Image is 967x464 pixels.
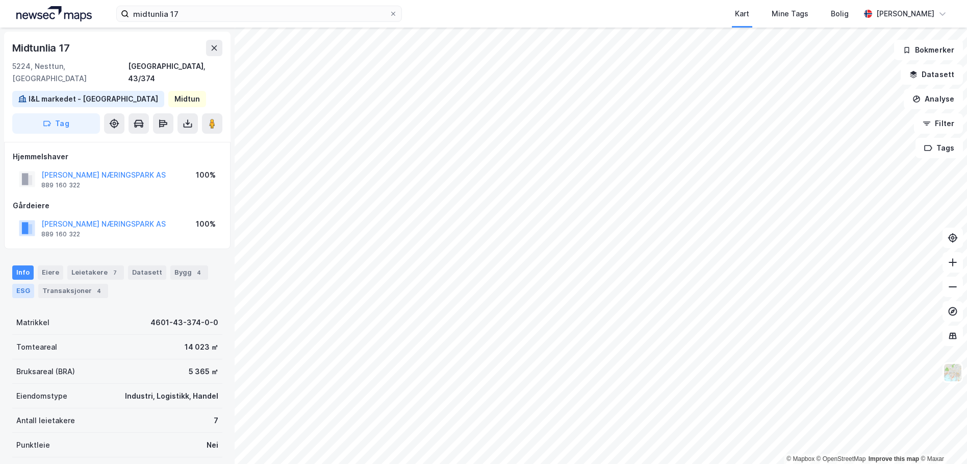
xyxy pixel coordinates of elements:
[196,218,216,230] div: 100%
[29,93,158,105] div: I&L markedet - [GEOGRAPHIC_DATA]
[16,341,57,353] div: Tomteareal
[150,316,218,329] div: 4601-43-374-0-0
[831,8,849,20] div: Bolig
[170,265,208,280] div: Bygg
[869,455,919,462] a: Improve this map
[16,365,75,378] div: Bruksareal (BRA)
[735,8,749,20] div: Kart
[41,181,80,189] div: 889 160 322
[207,439,218,451] div: Nei
[125,390,218,402] div: Industri, Logistikk, Handel
[12,265,34,280] div: Info
[110,267,120,278] div: 7
[38,265,63,280] div: Eiere
[16,439,50,451] div: Punktleie
[128,265,166,280] div: Datasett
[876,8,934,20] div: [PERSON_NAME]
[916,415,967,464] iframe: Chat Widget
[772,8,808,20] div: Mine Tags
[12,40,72,56] div: Midtunlia 17
[817,455,866,462] a: OpenStreetMap
[904,89,963,109] button: Analyse
[67,265,124,280] div: Leietakere
[41,230,80,238] div: 889 160 322
[38,284,108,298] div: Transaksjoner
[185,341,218,353] div: 14 023 ㎡
[16,390,67,402] div: Eiendomstype
[94,286,104,296] div: 4
[196,169,216,181] div: 100%
[128,60,222,85] div: [GEOGRAPHIC_DATA], 43/374
[943,363,962,382] img: Z
[12,113,100,134] button: Tag
[914,113,963,134] button: Filter
[129,6,389,21] input: Søk på adresse, matrikkel, gårdeiere, leietakere eller personer
[894,40,963,60] button: Bokmerker
[12,60,128,85] div: 5224, Nesttun, [GEOGRAPHIC_DATA]
[13,151,222,163] div: Hjemmelshaver
[915,138,963,158] button: Tags
[174,93,200,105] div: Midtun
[16,316,49,329] div: Matrikkel
[194,267,204,278] div: 4
[16,414,75,427] div: Antall leietakere
[16,6,92,21] img: logo.a4113a55bc3d86da70a041830d287a7e.svg
[901,64,963,85] button: Datasett
[12,284,34,298] div: ESG
[214,414,218,427] div: 7
[786,455,815,462] a: Mapbox
[189,365,218,378] div: 5 365 ㎡
[13,200,222,212] div: Gårdeiere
